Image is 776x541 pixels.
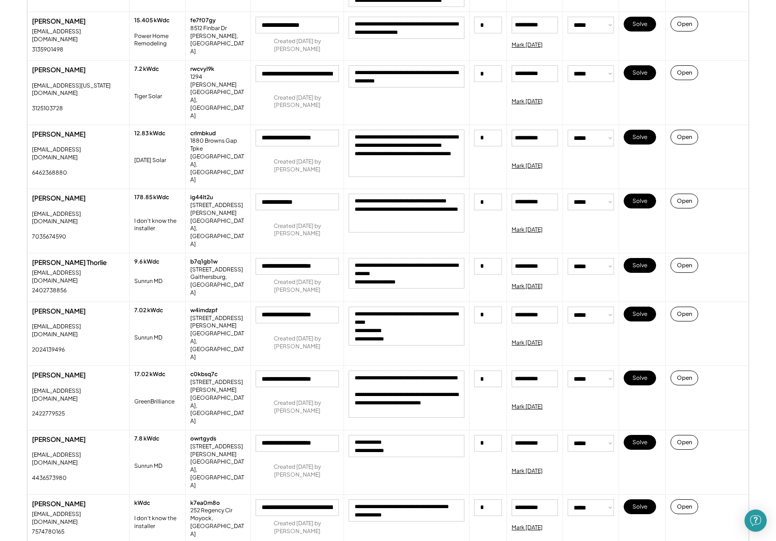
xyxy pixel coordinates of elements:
[190,88,246,120] div: [GEOGRAPHIC_DATA], [GEOGRAPHIC_DATA]
[190,443,246,459] div: [STREET_ADDRESS][PERSON_NAME]
[134,515,181,530] div: I don't know the installer
[32,387,125,403] div: [EMAIL_ADDRESS][DOMAIN_NAME]
[32,210,125,226] div: [EMAIL_ADDRESS][DOMAIN_NAME]
[190,394,246,425] div: [GEOGRAPHIC_DATA], [GEOGRAPHIC_DATA]
[134,499,150,507] div: kWdc
[190,217,246,248] div: [GEOGRAPHIC_DATA], [GEOGRAPHIC_DATA]
[32,28,125,44] div: [EMAIL_ADDRESS][DOMAIN_NAME]
[32,105,63,113] div: 3125103728
[134,462,163,470] div: Sunrun MD
[624,499,656,514] button: Solve
[190,515,246,538] div: Moyock, [GEOGRAPHIC_DATA]
[134,93,162,101] div: Tiger Solar
[190,32,246,56] div: [PERSON_NAME], [GEOGRAPHIC_DATA]
[512,41,543,49] div: Mark [DATE]
[190,73,246,89] div: 1294 [PERSON_NAME]
[190,435,216,443] div: owrtgyds
[32,130,125,139] div: [PERSON_NAME]
[624,17,656,31] button: Solve
[670,130,698,145] button: Open
[134,435,159,443] div: 7.8 kWdc
[624,65,656,80] button: Solve
[256,222,339,238] div: Created [DATE] by [PERSON_NAME]
[670,307,698,321] button: Open
[256,38,339,53] div: Created [DATE] by [PERSON_NAME]
[256,520,339,535] div: Created [DATE] by [PERSON_NAME]
[32,410,65,418] div: 2422779525
[32,435,125,444] div: [PERSON_NAME]
[256,278,339,294] div: Created [DATE] by [PERSON_NAME]
[134,398,175,406] div: GreenBrilliance
[190,371,218,378] div: c0kbsq7c
[32,323,125,339] div: [EMAIL_ADDRESS][DOMAIN_NAME]
[190,273,246,296] div: Gaithersburg, [GEOGRAPHIC_DATA]
[134,258,159,266] div: 9.6 kWdc
[32,258,125,267] div: [PERSON_NAME] Thorlie
[624,130,656,145] button: Solve
[32,82,125,98] div: [EMAIL_ADDRESS][US_STATE][DOMAIN_NAME]
[32,194,125,203] div: [PERSON_NAME]
[134,334,163,342] div: Sunrun MD
[512,403,543,411] div: Mark [DATE]
[190,330,246,361] div: [GEOGRAPHIC_DATA], [GEOGRAPHIC_DATA]
[134,32,181,48] div: Power Home Remodeling
[624,371,656,385] button: Solve
[190,315,246,330] div: [STREET_ADDRESS][PERSON_NAME]
[134,277,163,285] div: Sunrun MD
[134,194,169,201] div: 178.85 kWdc
[32,233,66,241] div: 7035674590
[745,510,767,532] div: Open Intercom Messenger
[624,194,656,208] button: Solve
[512,467,543,475] div: Mark [DATE]
[134,371,165,378] div: 17.02 kWdc
[190,17,216,25] div: fe7f07gy
[624,435,656,450] button: Solve
[670,435,698,450] button: Open
[32,287,67,295] div: 2402738856
[670,499,698,514] button: Open
[512,162,543,170] div: Mark [DATE]
[670,194,698,208] button: Open
[190,378,246,394] div: [STREET_ADDRESS][PERSON_NAME]
[32,169,67,177] div: 6462368880
[190,194,213,201] div: ig44lt2u
[134,307,163,315] div: 7.02 kWdc
[32,269,125,285] div: [EMAIL_ADDRESS][DOMAIN_NAME]
[32,528,64,536] div: 7574780165
[190,25,241,32] div: 8512 Finbar Dr
[32,346,65,354] div: 2024139496
[32,17,125,26] div: [PERSON_NAME]
[512,283,543,290] div: Mark [DATE]
[32,146,125,162] div: [EMAIL_ADDRESS][DOMAIN_NAME]
[190,137,246,153] div: 1880 Browns Gap Tpke
[512,339,543,347] div: Mark [DATE]
[32,65,125,75] div: [PERSON_NAME]
[190,458,246,489] div: [GEOGRAPHIC_DATA], [GEOGRAPHIC_DATA]
[256,463,339,479] div: Created [DATE] by [PERSON_NAME]
[512,226,543,234] div: Mark [DATE]
[190,258,218,266] div: b7q1gb1w
[190,153,246,184] div: [GEOGRAPHIC_DATA], [GEOGRAPHIC_DATA]
[670,371,698,385] button: Open
[134,130,165,138] div: 12.83 kWdc
[512,98,543,106] div: Mark [DATE]
[670,258,698,273] button: Open
[190,130,216,138] div: crlmbkud
[190,507,241,515] div: 252 Regency Cir
[256,399,339,415] div: Created [DATE] by [PERSON_NAME]
[134,17,169,25] div: 15.405 kWdc
[624,258,656,273] button: Solve
[624,307,656,321] button: Solve
[256,335,339,351] div: Created [DATE] by [PERSON_NAME]
[32,499,125,509] div: [PERSON_NAME]
[190,307,218,315] div: w4imdzpf
[256,158,339,174] div: Created [DATE] by [PERSON_NAME]
[190,499,220,507] div: k7ea0m8o
[32,46,63,54] div: 3135901498
[32,371,125,380] div: [PERSON_NAME]
[134,157,166,164] div: [DATE] Solar
[134,65,159,73] div: 7.2 kWdc
[670,17,698,31] button: Open
[190,65,214,73] div: rwcvyl9k
[32,451,125,467] div: [EMAIL_ADDRESS][DOMAIN_NAME]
